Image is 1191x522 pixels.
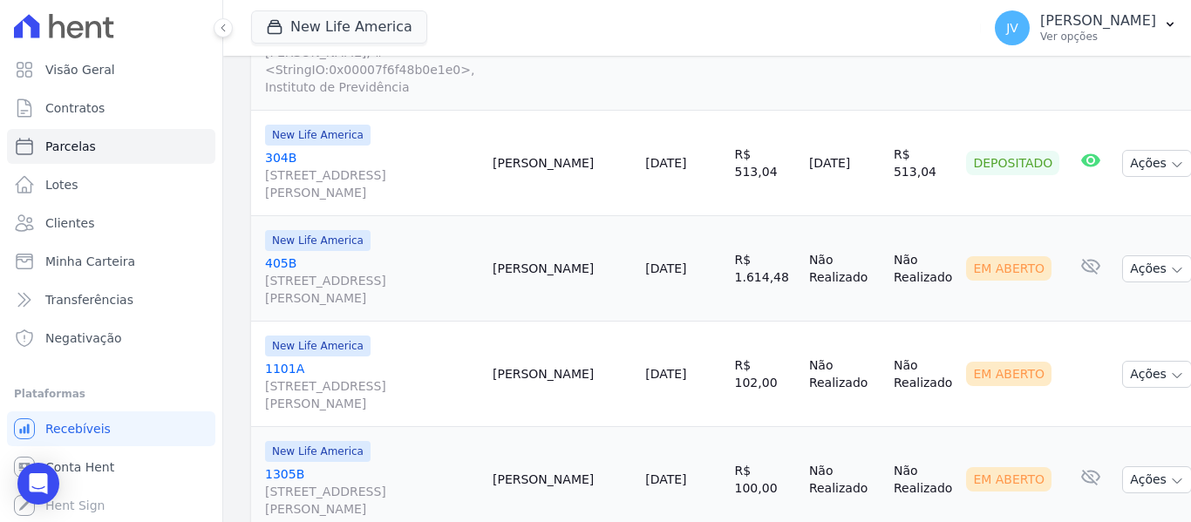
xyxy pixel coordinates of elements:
[7,52,215,87] a: Visão Geral
[14,383,208,404] div: Plataformas
[45,291,133,308] span: Transferências
[728,216,802,322] td: R$ 1.614,48
[45,138,96,155] span: Parcelas
[251,10,427,44] button: New Life America
[486,111,638,216] td: [PERSON_NAME]
[17,463,59,505] div: Open Intercom Messenger
[265,483,479,518] span: [STREET_ADDRESS][PERSON_NAME]
[45,420,111,437] span: Recebíveis
[265,26,479,96] span: [STREET_ADDRESS][PERSON_NAME], #<StringIO:0x00007f6f48b0e1e0>, Instituto de Previdência
[265,360,479,412] a: 1101A[STREET_ADDRESS][PERSON_NAME]
[7,167,215,202] a: Lotes
[1040,30,1156,44] p: Ver opções
[645,367,686,381] a: [DATE]
[887,216,959,322] td: Não Realizado
[1040,12,1156,30] p: [PERSON_NAME]
[7,244,215,279] a: Minha Carteira
[966,362,1051,386] div: Em Aberto
[802,111,887,216] td: [DATE]
[7,321,215,356] a: Negativação
[728,111,802,216] td: R$ 513,04
[45,99,105,117] span: Contratos
[265,125,371,146] span: New Life America
[887,322,959,427] td: Não Realizado
[45,176,78,193] span: Lotes
[7,91,215,125] a: Contratos
[265,149,479,201] a: 304B[STREET_ADDRESS][PERSON_NAME]
[265,465,479,518] a: 1305B[STREET_ADDRESS][PERSON_NAME]
[265,272,479,307] span: [STREET_ADDRESS][PERSON_NAME]
[45,253,135,270] span: Minha Carteira
[802,216,887,322] td: Não Realizado
[45,329,122,347] span: Negativação
[265,230,371,251] span: New Life America
[645,261,686,275] a: [DATE]
[486,216,638,322] td: [PERSON_NAME]
[265,166,479,201] span: [STREET_ADDRESS][PERSON_NAME]
[7,282,215,317] a: Transferências
[887,111,959,216] td: R$ 513,04
[1006,22,1018,34] span: JV
[265,377,479,412] span: [STREET_ADDRESS][PERSON_NAME]
[265,441,371,462] span: New Life America
[645,472,686,486] a: [DATE]
[7,450,215,485] a: Conta Hent
[728,322,802,427] td: R$ 102,00
[7,411,215,446] a: Recebíveis
[265,254,479,307] a: 405B[STREET_ADDRESS][PERSON_NAME]
[7,129,215,164] a: Parcelas
[966,256,1051,281] div: Em Aberto
[45,458,114,476] span: Conta Hent
[7,206,215,241] a: Clientes
[45,61,115,78] span: Visão Geral
[802,322,887,427] td: Não Realizado
[981,3,1191,52] button: JV [PERSON_NAME] Ver opções
[265,336,371,356] span: New Life America
[486,322,638,427] td: [PERSON_NAME]
[45,214,94,232] span: Clientes
[966,151,1059,175] div: Depositado
[645,156,686,170] a: [DATE]
[966,467,1051,491] div: Em Aberto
